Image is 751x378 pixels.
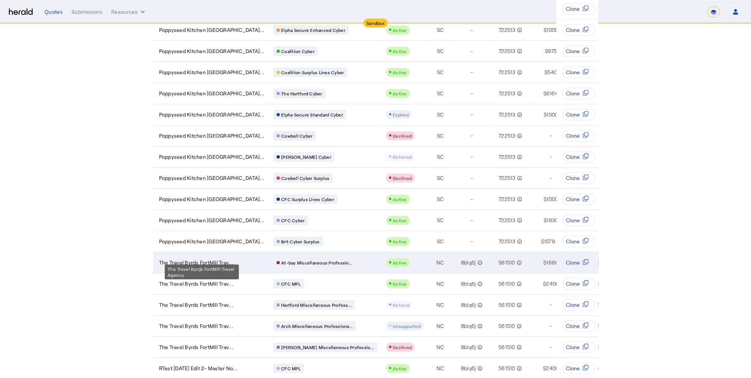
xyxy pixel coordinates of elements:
[516,69,522,76] mat-icon: info_outline
[566,195,580,203] span: Clone
[437,47,444,55] span: SC
[562,257,595,269] button: Clone
[393,218,407,223] span: Active
[159,365,238,372] span: RTest [DATE] Edit 2- Master No...
[159,26,265,34] span: Poppyseed Kitchen [GEOGRAPHIC_DATA]...
[281,217,304,223] span: CFC Cyber
[498,365,515,372] span: 561510
[471,90,473,97] span: -
[515,365,522,372] mat-icon: info_outline
[159,280,233,287] span: The Travel Byrds FortMill Trav...
[393,323,421,329] span: Unsupported
[9,9,33,16] img: Herald Logo
[566,153,580,161] span: Clone
[562,151,595,163] button: Clone
[393,302,410,308] span: Referral
[471,47,473,55] span: -
[393,70,407,75] span: Active
[498,217,516,224] span: 722513
[498,132,516,139] span: 722513
[566,301,580,309] span: Clone
[159,90,265,97] span: Poppyseed Kitchen [GEOGRAPHIC_DATA]...
[159,301,233,309] span: The Travel Byrds FortMill Trav...
[562,172,595,184] button: Clone
[159,195,265,203] span: Poppyseed Kitchen [GEOGRAPHIC_DATA]...
[515,259,522,266] mat-icon: info_outline
[550,132,552,139] span: -
[543,280,546,287] span: $
[566,174,580,182] span: Clone
[547,111,558,118] span: 1500
[566,69,580,76] span: Clone
[281,196,334,202] span: CFC Surplus Lines Cyber
[476,344,482,351] mat-icon: info_outline
[437,344,444,351] span: NC
[159,47,265,55] span: Poppyseed Kitchen [GEOGRAPHIC_DATA]...
[437,132,444,139] span: SC
[566,90,580,97] span: Clone
[471,195,473,203] span: -
[566,280,580,287] span: Clone
[393,281,407,286] span: Active
[516,153,522,161] mat-icon: info_outline
[562,193,595,205] button: Clone
[159,259,233,266] span: The Travel Byrds FortMill Trav...
[437,111,444,118] span: SC
[471,153,473,161] span: -
[498,280,515,287] span: 561510
[550,153,552,161] span: -
[566,5,580,13] span: Clone
[498,69,516,76] span: 722513
[471,26,473,34] span: -
[516,132,522,139] mat-icon: info_outline
[562,109,595,121] button: Clone
[111,8,146,16] button: Resources dropdown menu
[437,322,444,330] span: NC
[281,133,312,139] span: Cowbell Cyber
[159,344,233,351] span: The Travel Byrds FortMill Trav...
[562,130,595,142] button: Clone
[498,174,516,182] span: 722513
[471,132,473,139] span: -
[281,302,352,308] span: Hartford Miscellaneous Profess...
[566,132,580,139] span: Clone
[516,174,522,182] mat-icon: info_outline
[159,238,265,245] span: Poppyseed Kitchen [GEOGRAPHIC_DATA]...
[550,322,552,330] span: -
[393,239,407,244] span: Active
[437,174,444,182] span: SC
[547,69,557,76] span: 540
[471,111,473,118] span: -
[498,195,516,203] span: 722513
[544,238,561,245] span: 1579.81
[544,69,547,76] span: $
[562,3,595,15] button: Clone
[544,217,547,224] span: $
[498,259,515,266] span: 561510
[461,322,476,330] span: 8blq6j
[498,322,515,330] span: 561510
[544,195,547,203] span: $
[562,341,595,353] button: Clone
[566,238,580,245] span: Clone
[498,301,515,309] span: 561510
[562,45,595,57] button: Clone
[45,8,63,16] div: Quotes
[159,153,265,161] span: Poppyseed Kitchen [GEOGRAPHIC_DATA]...
[159,111,265,118] span: Poppyseed Kitchen [GEOGRAPHIC_DATA]...
[543,90,546,97] span: $
[548,47,557,55] span: 975
[562,24,595,36] button: Clone
[476,322,482,330] mat-icon: info_outline
[393,366,407,371] span: Active
[498,90,516,97] span: 722513
[393,27,407,33] span: Active
[498,238,516,245] span: 722513
[550,301,552,309] span: -
[461,365,476,372] span: 8blq6j
[566,47,580,55] span: Clone
[281,344,374,350] span: [PERSON_NAME] Miscellaneous Professio...
[281,175,329,181] span: Cowbell Cyber Surplus
[515,344,522,351] mat-icon: info_outline
[461,280,476,287] span: 8blq6j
